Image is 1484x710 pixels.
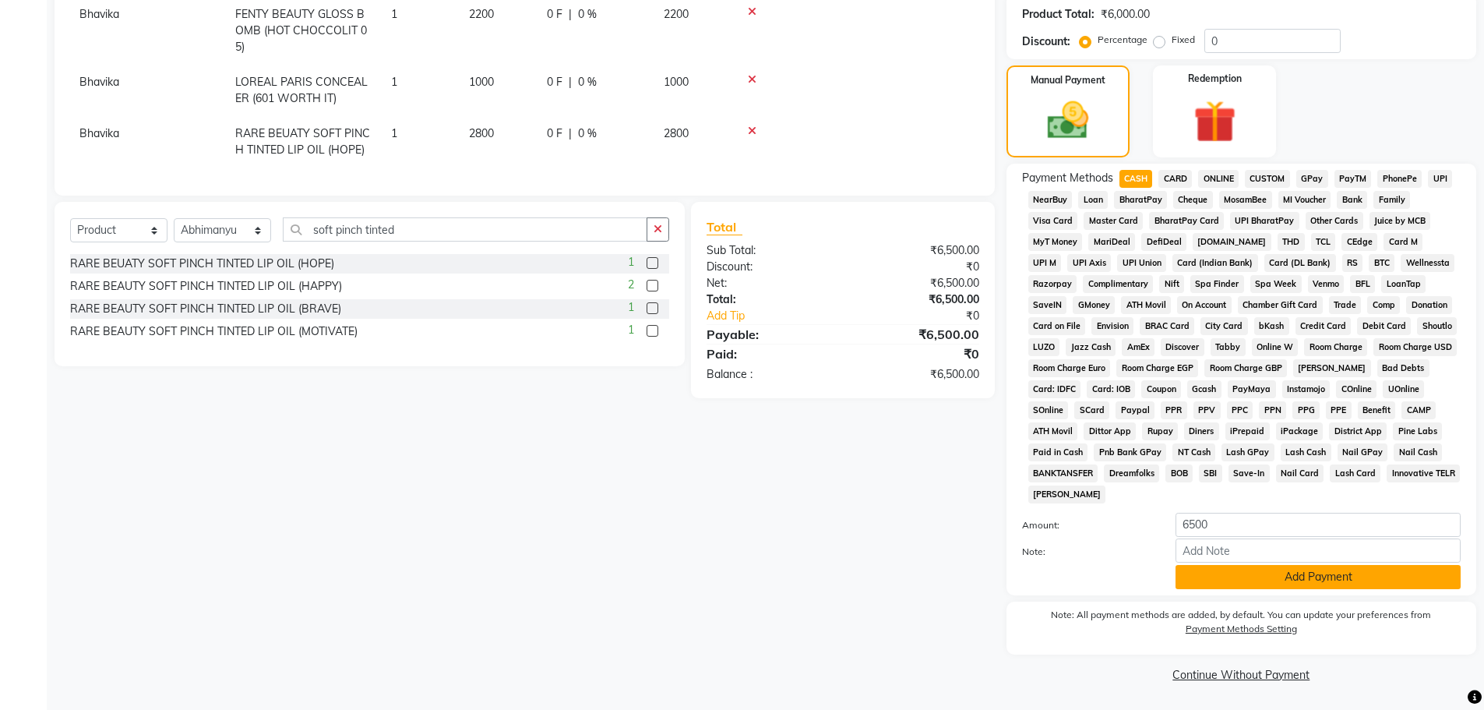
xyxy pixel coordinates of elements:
[1369,254,1394,272] span: BTC
[1377,170,1422,188] span: PhonePe
[1140,317,1194,335] span: BRAC Card
[1186,622,1297,636] label: Payment Methods Setting
[1252,338,1299,356] span: Online W
[1281,443,1331,461] span: Lash Cash
[70,301,341,317] div: RARE BEAUTY SOFT PINCH TINTED LIP OIL (BRAVE)
[1159,275,1184,293] span: Nift
[1149,212,1224,230] span: BharatPay Card
[1221,443,1274,461] span: Lash GPay
[1067,254,1111,272] span: UPI Axis
[1295,317,1352,335] span: Credit Card
[391,75,397,89] span: 1
[1104,465,1159,482] span: Dreamfolks
[391,7,397,21] span: 1
[1022,608,1461,642] label: Note: All payment methods are added, by default. You can update your preferences from
[1031,73,1105,87] label: Manual Payment
[628,322,634,338] span: 1
[1116,401,1154,419] span: Paypal
[843,275,991,291] div: ₹6,500.00
[1341,233,1377,251] span: CEdge
[1114,191,1167,209] span: BharatPay
[578,74,597,90] span: 0 %
[1230,212,1299,230] span: UPI BharatPay
[1098,33,1147,47] label: Percentage
[1193,401,1221,419] span: PPV
[1330,465,1380,482] span: Lash Card
[1336,380,1376,398] span: COnline
[843,366,991,383] div: ₹6,500.00
[1028,275,1077,293] span: Razorpay
[664,7,689,21] span: 2200
[695,344,843,363] div: Paid:
[1176,539,1461,563] input: Add Note
[1028,233,1083,251] span: MyT Money
[1329,422,1387,440] span: District App
[1387,465,1460,482] span: Innovative TELR
[547,74,562,90] span: 0 F
[1158,170,1192,188] span: CARD
[1334,170,1372,188] span: PayTM
[1369,212,1431,230] span: Juice by MCB
[469,7,494,21] span: 2200
[1088,233,1135,251] span: MariDeal
[1384,233,1422,251] span: Card M
[569,125,572,142] span: |
[1022,6,1094,23] div: Product Total:
[695,275,843,291] div: Net:
[1116,359,1198,377] span: Room Charge EGP
[1180,95,1250,148] img: _gift.svg
[1117,254,1166,272] span: UPI Union
[1198,170,1239,188] span: ONLINE
[1292,401,1320,419] span: PPG
[1121,296,1171,314] span: ATH Movil
[1254,317,1289,335] span: bKash
[1401,401,1436,419] span: CAMP
[1028,465,1098,482] span: BANKTANSFER
[1373,338,1457,356] span: Room Charge USD
[235,7,367,54] span: FENTY BEAUTY GLOSS BOMB (HOT CHOCCOLIT 05)
[79,7,119,21] span: Bhavika
[664,75,689,89] span: 1000
[578,6,597,23] span: 0 %
[1028,254,1062,272] span: UPI M
[1225,422,1270,440] span: iPrepaid
[547,125,562,142] span: 0 F
[695,325,843,344] div: Payable:
[1028,422,1078,440] span: ATH Movil
[1337,191,1367,209] span: Bank
[695,242,843,259] div: Sub Total:
[391,126,397,140] span: 1
[695,259,843,275] div: Discount:
[1259,401,1286,419] span: PPN
[1204,359,1287,377] span: Room Charge GBP
[707,219,742,235] span: Total
[1010,545,1165,559] label: Note:
[1083,275,1153,293] span: Complimentary
[1172,443,1215,461] span: NT Cash
[1428,170,1452,188] span: UPI
[70,278,342,295] div: RARE BEAUTY SOFT PINCH TINTED LIP OIL (HAPPY)
[1377,359,1429,377] span: Bad Debts
[1028,317,1086,335] span: Card on File
[1417,317,1457,335] span: Shoutlo
[469,126,494,140] span: 2800
[628,299,634,316] span: 1
[1028,401,1069,419] span: SOnline
[1264,254,1336,272] span: Card (DL Bank)
[1022,170,1113,186] span: Payment Methods
[843,344,991,363] div: ₹0
[1211,338,1246,356] span: Tabby
[569,6,572,23] span: |
[1276,465,1324,482] span: Nail Card
[1282,380,1331,398] span: Instamojo
[1161,338,1204,356] span: Discover
[1084,422,1136,440] span: Dittor App
[1296,170,1328,188] span: GPay
[1028,212,1078,230] span: Visa Card
[1357,317,1411,335] span: Debit Card
[628,277,634,293] span: 2
[1141,233,1186,251] span: DefiDeal
[1383,380,1424,398] span: UOnline
[1078,191,1108,209] span: Loan
[1401,254,1454,272] span: Wellnessta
